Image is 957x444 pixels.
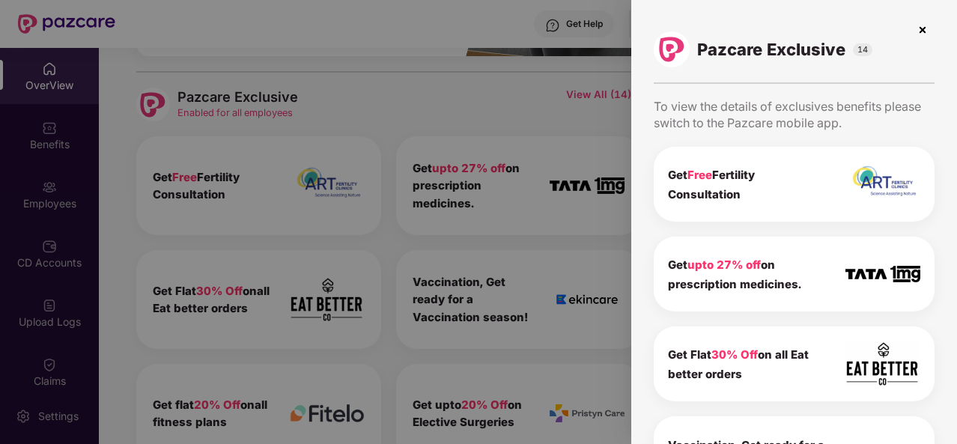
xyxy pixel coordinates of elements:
span: upto 27% off [687,258,761,272]
img: icon [845,164,920,204]
span: 30% Off [711,347,758,362]
img: logo [659,37,684,62]
b: Get Flat on all Eat better orders [668,347,809,381]
span: Pazcare Exclusive [697,39,845,60]
b: Get Fertility Consultation [668,168,755,201]
span: Free [687,168,712,182]
img: svg+xml;base64,PHN2ZyBpZD0iQ3Jvc3MtMzJ4MzIiIHhtbG5zPSJodHRwOi8vd3d3LnczLm9yZy8yMDAwL3N2ZyIgd2lkdG... [911,18,935,42]
b: Get on prescription medicines. [668,258,801,291]
span: To view the details of exclusives benefits please switch to the Pazcare mobile app. [654,99,921,130]
span: 14 [853,43,872,56]
img: icon [845,266,920,283]
img: icon [845,341,920,386]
